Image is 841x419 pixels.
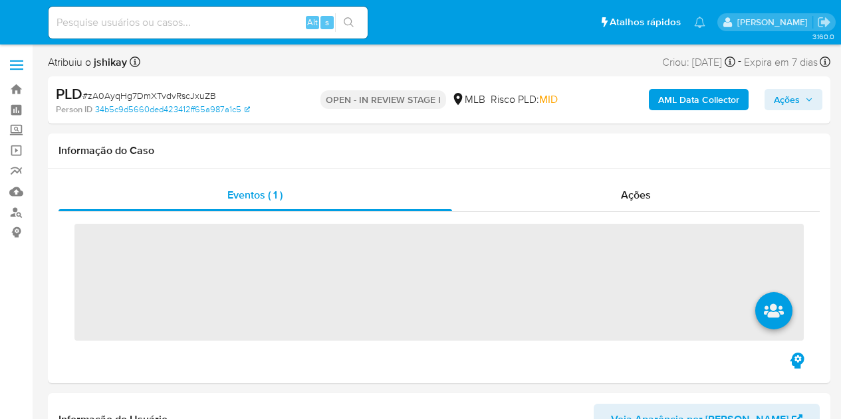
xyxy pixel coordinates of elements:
span: Ações [621,187,651,203]
span: Atribuiu o [48,55,127,70]
div: Criou: [DATE] [662,53,735,71]
b: PLD [56,83,82,104]
span: Risco PLD: [491,92,558,107]
span: Atalhos rápidos [610,15,681,29]
span: # zA0AyqHg7DmXTvdvRscJxuZB [82,89,216,102]
h1: Informação do Caso [59,144,820,157]
button: search-icon [335,13,362,32]
a: Notificações [694,17,705,28]
button: AML Data Collector [649,89,749,110]
p: OPEN - IN REVIEW STAGE I [320,90,446,109]
span: MID [539,92,558,107]
b: jshikay [91,54,127,70]
span: s [325,16,329,29]
span: ‌ [74,224,804,341]
span: Expira em 7 dias [744,55,818,70]
input: Pesquise usuários ou casos... [49,14,368,31]
button: Ações [765,89,822,110]
a: 34b5c9d5660ded423412ff65a987a1c5 [95,104,250,116]
span: Eventos ( 1 ) [227,187,283,203]
b: AML Data Collector [658,89,739,110]
div: MLB [451,92,485,107]
span: Alt [307,16,318,29]
a: Sair [817,15,831,29]
span: Ações [774,89,800,110]
span: - [738,53,741,71]
p: jonathan.shikay@mercadolivre.com [737,16,812,29]
b: Person ID [56,104,92,116]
